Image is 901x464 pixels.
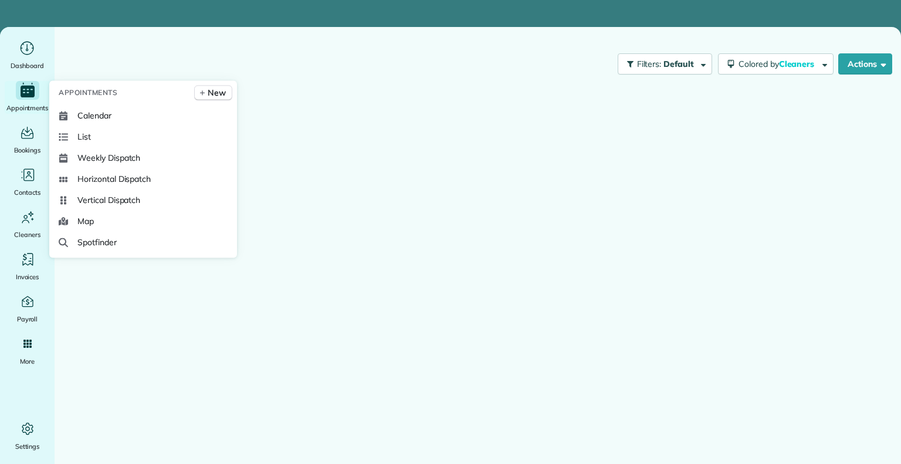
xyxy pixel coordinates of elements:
[838,53,892,74] button: Actions
[5,250,50,283] a: Invoices
[5,419,50,452] a: Settings
[77,131,91,143] span: List
[5,81,50,114] a: Appointments
[54,211,232,232] a: Map
[77,215,94,227] span: Map
[54,126,232,147] a: List
[14,144,41,156] span: Bookings
[17,313,38,325] span: Payroll
[5,123,50,156] a: Bookings
[54,189,232,211] a: Vertical Dispatch
[739,59,818,69] span: Colored by
[59,87,117,99] span: Appointments
[77,173,151,185] span: Horizontal Dispatch
[77,110,111,121] span: Calendar
[14,229,40,241] span: Cleaners
[194,85,232,100] a: New
[14,187,40,198] span: Contacts
[637,59,662,69] span: Filters:
[618,53,712,74] button: Filters: Default
[612,53,712,74] a: Filters: Default
[208,87,226,99] span: New
[718,53,834,74] button: Colored byCleaners
[779,59,817,69] span: Cleaners
[77,194,140,206] span: Vertical Dispatch
[54,105,232,126] a: Calendar
[663,59,695,69] span: Default
[20,355,35,367] span: More
[11,60,44,72] span: Dashboard
[16,271,39,283] span: Invoices
[77,236,117,248] span: Spotfinder
[5,208,50,241] a: Cleaners
[5,165,50,198] a: Contacts
[15,441,40,452] span: Settings
[5,39,50,72] a: Dashboard
[6,102,49,114] span: Appointments
[54,168,232,189] a: Horizontal Dispatch
[77,152,140,164] span: Weekly Dispatch
[54,232,232,253] a: Spotfinder
[54,147,232,168] a: Weekly Dispatch
[5,292,50,325] a: Payroll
